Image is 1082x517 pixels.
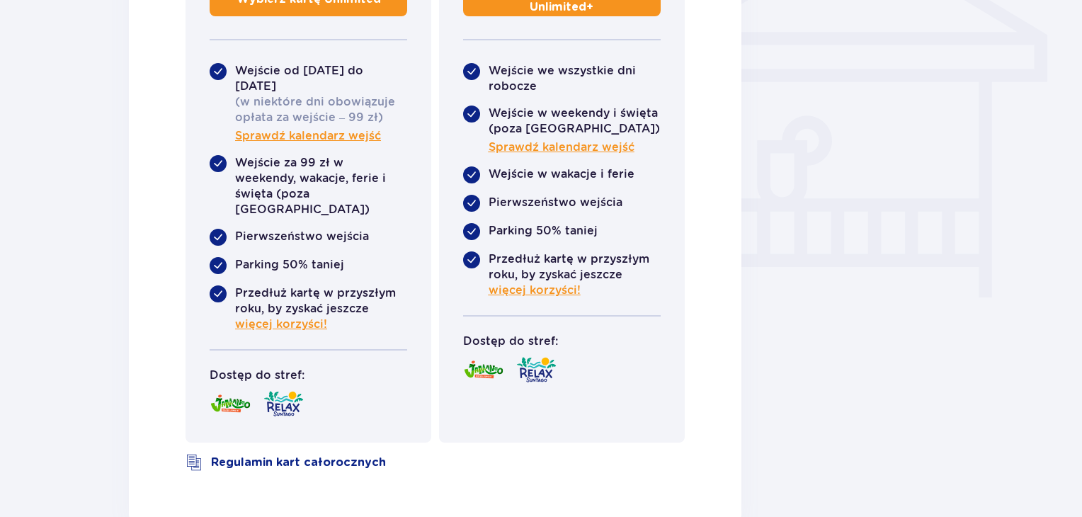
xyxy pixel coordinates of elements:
[463,195,480,212] img: roundedCheckBlue.4a3460b82ef5fd2642f707f390782c34.svg
[463,63,480,80] img: roundedCheckBlue.4a3460b82ef5fd2642f707f390782c34.svg
[235,155,407,217] p: Wejście za 99 zł w weekendy, wakacje, ferie i święta (poza [GEOGRAPHIC_DATA])
[210,368,304,383] p: Dostęp do stref:
[210,257,227,274] img: roundedCheckBlue.4a3460b82ef5fd2642f707f390782c34.svg
[489,195,622,210] p: Pierwszeństwo wejścia
[489,251,661,298] p: Przedłuż kartę w przyszłym roku, by zyskać jeszcze
[489,140,634,155] a: Sprawdź kalendarz wejść
[210,155,227,172] img: roundedCheckBlue.4a3460b82ef5fd2642f707f390782c34.svg
[235,257,344,273] p: Parking 50% taniej
[463,106,480,123] img: roundedCheckBlue.4a3460b82ef5fd2642f707f390782c34.svg
[489,63,661,94] p: Wejście we wszystkie dni robocze
[211,455,386,470] a: Regulamin kart całorocznych
[210,229,227,246] img: roundedCheckBlue.4a3460b82ef5fd2642f707f390782c34.svg
[235,285,407,332] p: Przedłuż kartę w przyszłym roku, by zyskać jeszcze
[210,285,227,302] img: roundedCheckBlue.4a3460b82ef5fd2642f707f390782c34.svg
[463,223,480,240] img: roundedCheckBlue.4a3460b82ef5fd2642f707f390782c34.svg
[235,128,381,144] a: Sprawdź kalendarz wejść
[235,63,407,94] p: Wejście od [DATE] do [DATE]
[463,166,480,183] img: roundedCheckBlue.4a3460b82ef5fd2642f707f390782c34.svg
[235,317,327,332] a: więcej korzyści!
[489,223,598,239] p: Parking 50% taniej
[463,251,480,268] img: roundedCheckBlue.4a3460b82ef5fd2642f707f390782c34.svg
[489,283,581,298] a: więcej korzyści!
[235,94,407,125] p: (w niektóre dni obowiązuje opłata za wejście – 99 zł)
[489,106,661,137] p: Wejście w weekendy i święta (poza [GEOGRAPHIC_DATA])
[489,166,634,182] p: Wejście w wakacje i ferie
[235,229,369,244] p: Pierwszeństwo wejścia
[210,63,227,80] img: roundedCheckBlue.4a3460b82ef5fd2642f707f390782c34.svg
[463,334,558,349] p: Dostęp do stref:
